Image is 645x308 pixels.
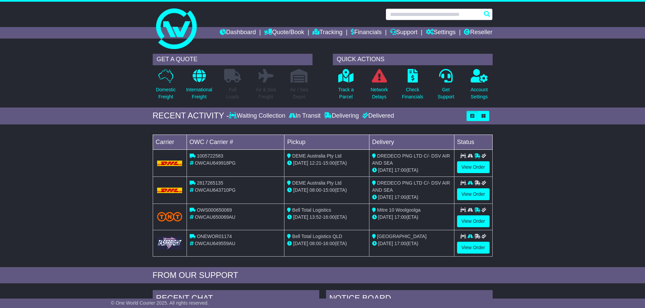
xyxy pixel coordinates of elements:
[284,135,369,149] td: Pickup
[287,240,366,247] div: - (ETA)
[309,187,321,193] span: 08:00
[292,234,342,239] span: Bell Total Logistics QLD
[186,69,213,104] a: InternationalFreight
[338,86,354,100] p: Track a Parcel
[111,300,209,306] span: © One World Courier 2025. All rights reserved.
[394,214,406,220] span: 17:00
[197,207,232,213] span: OWS000650069
[338,69,354,104] a: Track aParcel
[153,270,493,280] div: FROM OUR SUPPORT
[372,153,450,166] span: DREDECO PNG LTD C/- DSV AIR AND SEA
[457,215,490,227] a: View Order
[351,27,382,39] a: Financials
[377,207,421,213] span: Mitre 10 Woolgoolga
[290,86,308,100] p: Air / Sea Depot
[157,236,182,250] img: GetCarrierServiceLogo
[293,214,308,220] span: [DATE]
[256,86,276,100] p: Air & Sea Freight
[264,27,304,39] a: Quote/Book
[287,214,366,221] div: - (ETA)
[157,188,182,193] img: DHL.png
[361,112,394,120] div: Delivered
[369,135,454,149] td: Delivery
[153,111,229,121] div: RECENT ACTIVITY -
[155,69,176,104] a: DomesticFreight
[437,86,454,100] p: Get Support
[229,112,287,120] div: Waiting Collection
[390,27,417,39] a: Support
[378,241,393,246] span: [DATE]
[402,69,424,104] a: CheckFinancials
[153,135,187,149] td: Carrier
[292,153,342,159] span: DEME Australia Pty Ltd
[287,187,366,194] div: - (ETA)
[197,180,223,186] span: 2817265135
[322,112,361,120] div: Delivering
[457,161,490,173] a: View Order
[313,27,342,39] a: Tracking
[195,160,236,166] span: OWCAU649918PG
[394,167,406,173] span: 17:00
[186,86,212,100] p: International Freight
[323,187,335,193] span: 15:00
[378,214,393,220] span: [DATE]
[470,69,488,104] a: AccountSettings
[437,69,454,104] a: GetSupport
[309,241,321,246] span: 08:00
[157,212,182,221] img: TNT_Domestic.png
[426,27,456,39] a: Settings
[370,69,388,104] a: NetworkDelays
[457,188,490,200] a: View Order
[323,241,335,246] span: 16:00
[156,86,175,100] p: Domestic Freight
[378,194,393,200] span: [DATE]
[195,187,236,193] span: OWCAU643710PG
[292,207,331,213] span: Bell Total Logistics
[195,214,235,220] span: OWCAU650069AU
[224,86,241,100] p: Full Loads
[309,160,321,166] span: 12:21
[394,241,406,246] span: 17:00
[197,234,232,239] span: ONEWOR01174
[372,180,450,193] span: DREDECO PNG LTD C/- DSV AIR AND SEA
[372,167,451,174] div: (ETA)
[378,167,393,173] span: [DATE]
[153,54,313,65] div: GET A QUOTE
[220,27,256,39] a: Dashboard
[187,135,284,149] td: OWC / Carrier #
[464,27,492,39] a: Reseller
[372,240,451,247] div: (ETA)
[323,160,335,166] span: 15:00
[471,86,488,100] p: Account Settings
[372,214,451,221] div: (ETA)
[454,135,492,149] td: Status
[372,194,451,201] div: (ETA)
[323,214,335,220] span: 16:00
[309,214,321,220] span: 13:52
[293,160,308,166] span: [DATE]
[457,242,490,254] a: View Order
[292,180,342,186] span: DEME Australia Pty Ltd
[287,160,366,167] div: - (ETA)
[370,86,388,100] p: Network Delays
[195,241,235,246] span: OWCAU649559AU
[402,86,423,100] p: Check Financials
[394,194,406,200] span: 17:00
[157,161,182,166] img: DHL.png
[293,187,308,193] span: [DATE]
[377,234,427,239] span: [GEOGRAPHIC_DATA]
[197,153,223,159] span: 1005722583
[287,112,322,120] div: In Transit
[333,54,493,65] div: QUICK ACTIONS
[293,241,308,246] span: [DATE]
